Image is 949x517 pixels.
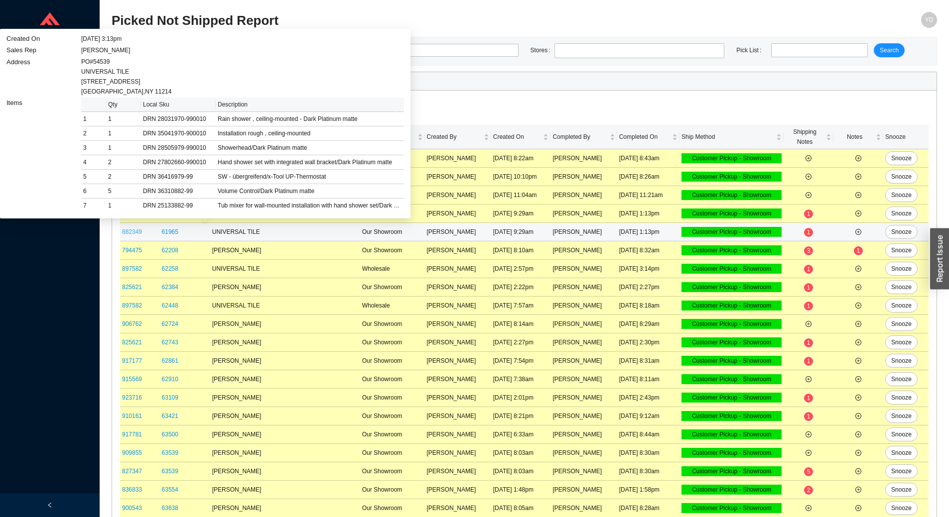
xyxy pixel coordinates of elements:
[12,189,19,195] span: setting
[617,278,679,297] td: [DATE] 2:27pm
[425,407,491,425] td: [PERSON_NAME]
[681,208,782,218] div: Customer Pickup - Showroom
[681,337,782,347] div: Customer Pickup - Showroom
[491,149,551,168] td: [DATE] 8:22am
[617,125,679,149] th: Completed On sortable
[891,466,912,476] span: Snooze
[855,487,861,493] span: plus-circle
[550,297,617,315] td: [PERSON_NAME]
[804,265,813,274] sup: 1
[122,265,142,272] a: 897582
[210,407,360,425] td: [PERSON_NAME]
[210,297,360,315] td: UNIVERSAL TILE
[891,356,912,366] span: Snooze
[122,97,927,106] div: Results Displayed
[891,172,912,182] span: Snooze
[681,245,782,255] div: Customer Pickup - Showroom
[425,241,491,260] td: [PERSON_NAME]
[681,190,782,200] div: Customer Pickup - Showroom
[885,170,918,184] button: Snooze
[804,302,813,310] sup: 1
[162,357,178,364] a: 62861
[885,207,918,220] button: Snooze
[681,319,782,329] div: Customer Pickup - Showroom
[122,320,142,327] a: 906762
[162,210,178,217] a: 61965
[855,358,861,364] span: plus-circle
[360,297,425,315] td: Wholesale
[617,241,679,260] td: [DATE] 8:32am
[162,173,178,180] a: 60354
[550,333,617,352] td: [PERSON_NAME]
[427,132,482,142] span: Created By
[681,448,782,458] div: Customer Pickup - Showroom
[122,468,142,475] a: 827347
[162,449,178,456] a: 63539
[360,278,425,297] td: Our Showroom
[491,389,551,407] td: [DATE] 2:01pm
[162,431,178,438] a: 63500
[122,247,142,254] a: 794475
[122,284,142,291] a: 825621
[531,43,554,57] label: Stores
[885,151,918,165] button: Snooze
[617,223,679,241] td: [DATE] 1:13pm
[210,223,360,241] td: UNIVERSAL TILE
[874,43,905,57] button: Search
[210,241,360,260] td: [PERSON_NAME]
[681,301,782,310] div: Customer Pickup - Showroom
[360,352,425,370] td: Our Showroom
[360,168,425,186] td: Our Showroom
[210,462,360,481] td: [PERSON_NAME]
[23,57,83,73] span: Receiving
[550,315,617,333] td: [PERSON_NAME]
[425,260,491,278] td: [PERSON_NAME]
[806,450,812,456] span: plus-circle
[807,284,811,291] span: 1
[425,205,491,223] td: [PERSON_NAME]
[160,125,210,149] th: Pick List Id sortable
[360,205,425,223] td: Wholesale
[120,125,160,149] th: Order # sortable
[891,153,912,163] span: Snooze
[550,186,617,205] td: [PERSON_NAME]
[681,429,782,439] div: Customer Pickup - Showroom
[807,358,811,365] span: 1
[855,266,861,272] span: plus-circle
[162,302,178,309] a: 62448
[425,125,491,149] th: Created By sortable
[857,247,860,254] span: 1
[855,210,861,216] span: plus-circle
[885,354,918,368] button: Snooze
[425,168,491,186] td: [PERSON_NAME]
[804,357,813,366] sup: 1
[210,205,360,223] td: UNIVERSAL TILE
[891,503,912,513] span: Snooze
[425,149,491,168] td: [PERSON_NAME]
[885,427,918,441] button: Snooze
[855,229,861,235] span: plus-circle
[491,297,551,315] td: [DATE] 7:57am
[550,149,617,168] td: [PERSON_NAME]
[491,260,551,278] td: [DATE] 2:57pm
[12,157,19,163] span: read
[617,425,679,444] td: [DATE] 8:44am
[122,339,142,346] a: 825621
[786,127,824,147] span: Shipping Notes
[617,370,679,389] td: [DATE] 8:11am
[126,76,933,86] span: Picks Not Shipped
[806,174,812,180] span: plus-circle
[491,444,551,462] td: [DATE] 8:03am
[885,243,918,257] button: Snooze
[891,301,912,310] span: Snooze
[493,132,542,142] span: Created On
[491,241,551,260] td: [DATE] 8:10am
[617,333,679,352] td: [DATE] 2:30pm
[360,125,425,149] th: Store sortable
[360,223,425,241] td: Our Showroom
[360,407,425,425] td: Our Showroom
[804,338,813,347] sup: 1
[891,337,912,347] span: Snooze
[122,357,142,364] a: 917177
[550,241,617,260] td: [PERSON_NAME]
